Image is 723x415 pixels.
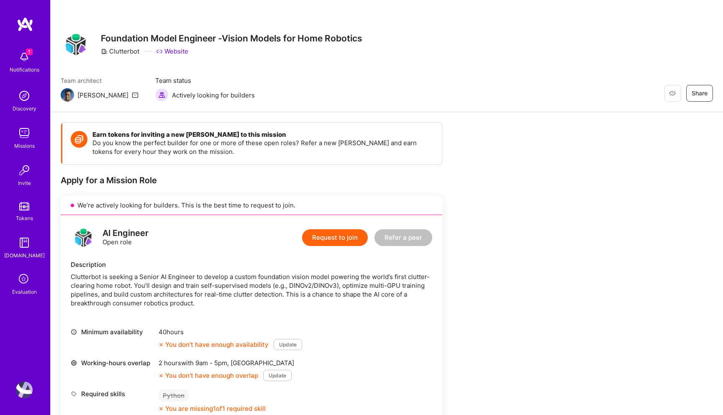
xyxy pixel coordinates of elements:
[159,340,269,349] div: You don’t have enough availability
[61,175,442,186] div: Apply for a Mission Role
[71,225,96,250] img: logo
[686,85,713,102] button: Share
[159,371,258,380] div: You don’t have enough overlap
[92,138,433,156] p: Do you know the perfect builder for one or more of these open roles? Refer a new [PERSON_NAME] an...
[669,90,676,97] i: icon EyeClosed
[10,65,39,74] div: Notifications
[101,48,108,55] i: icon CompanyGray
[103,229,149,238] div: AI Engineer
[92,131,433,138] h4: Earn tokens for inviting a new [PERSON_NAME] to this mission
[155,76,255,85] span: Team status
[16,87,33,104] img: discovery
[155,88,169,102] img: Actively looking for builders
[172,91,255,100] span: Actively looking for builders
[19,202,29,210] img: tokens
[71,360,77,366] i: icon World
[71,272,432,307] div: Clutterbot is seeking a Senior AI Engineer to develop a custom foundation vision model powering t...
[16,382,33,398] img: User Avatar
[16,125,33,141] img: teamwork
[14,382,35,398] a: User Avatar
[101,47,139,56] div: Clutterbot
[61,196,442,215] div: We’re actively looking for builders. This is the best time to request to join.
[194,359,231,367] span: 9am - 5pm ,
[159,342,164,347] i: icon CloseOrange
[71,131,87,148] img: Token icon
[13,104,36,113] div: Discovery
[16,272,32,287] i: icon SelectionTeam
[18,179,31,187] div: Invite
[274,339,302,350] button: Update
[26,49,33,55] span: 1
[17,17,33,32] img: logo
[101,33,362,44] h3: Foundation Model Engineer -Vision Models for Home Robotics
[159,373,164,378] i: icon CloseOrange
[61,88,74,102] img: Team Architect
[71,329,77,335] i: icon Clock
[374,229,432,246] button: Refer a peer
[71,389,154,398] div: Required skills
[132,92,138,98] i: icon Mail
[71,391,77,397] i: icon Tag
[12,287,37,296] div: Evaluation
[159,389,189,402] div: Python
[302,229,368,246] button: Request to join
[165,404,266,413] div: You are missing 1 of 1 required skill
[16,214,33,223] div: Tokens
[159,406,164,411] i: icon CloseOrange
[159,328,302,336] div: 40 hours
[4,251,45,260] div: [DOMAIN_NAME]
[156,47,188,56] a: Website
[16,49,33,65] img: bell
[77,91,128,100] div: [PERSON_NAME]
[159,359,294,367] div: 2 hours with [GEOGRAPHIC_DATA]
[61,76,138,85] span: Team architect
[16,234,33,251] img: guide book
[61,30,91,59] img: Company Logo
[692,89,708,97] span: Share
[71,260,432,269] div: Description
[103,229,149,246] div: Open role
[16,162,33,179] img: Invite
[263,370,292,381] button: Update
[71,359,154,367] div: Working-hours overlap
[71,328,154,336] div: Minimum availability
[14,141,35,150] div: Missions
